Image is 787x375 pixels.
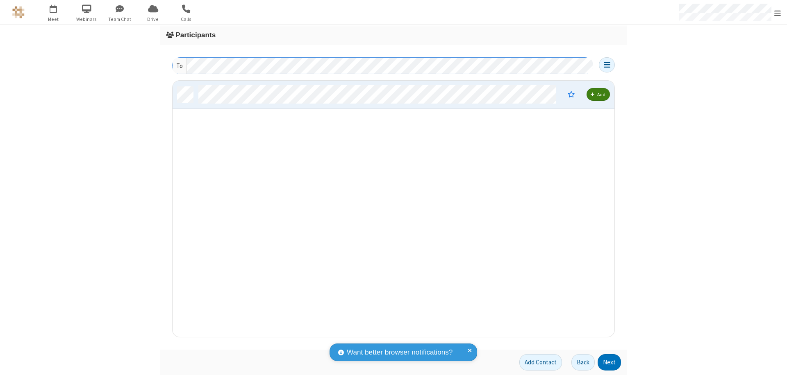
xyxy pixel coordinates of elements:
[173,58,187,74] div: To
[38,16,69,23] span: Meet
[587,88,610,101] button: Add
[571,354,595,370] button: Back
[597,91,605,97] span: Add
[171,16,202,23] span: Calls
[138,16,168,23] span: Drive
[347,347,453,358] span: Want better browser notifications?
[525,358,557,366] span: Add Contact
[519,354,562,370] button: Add Contact
[598,354,621,370] button: Next
[173,81,615,338] div: grid
[12,6,25,18] img: QA Selenium DO NOT DELETE OR CHANGE
[71,16,102,23] span: Webinars
[105,16,135,23] span: Team Chat
[166,31,621,39] h3: Participants
[599,57,615,72] button: Open menu
[562,87,580,101] button: Moderator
